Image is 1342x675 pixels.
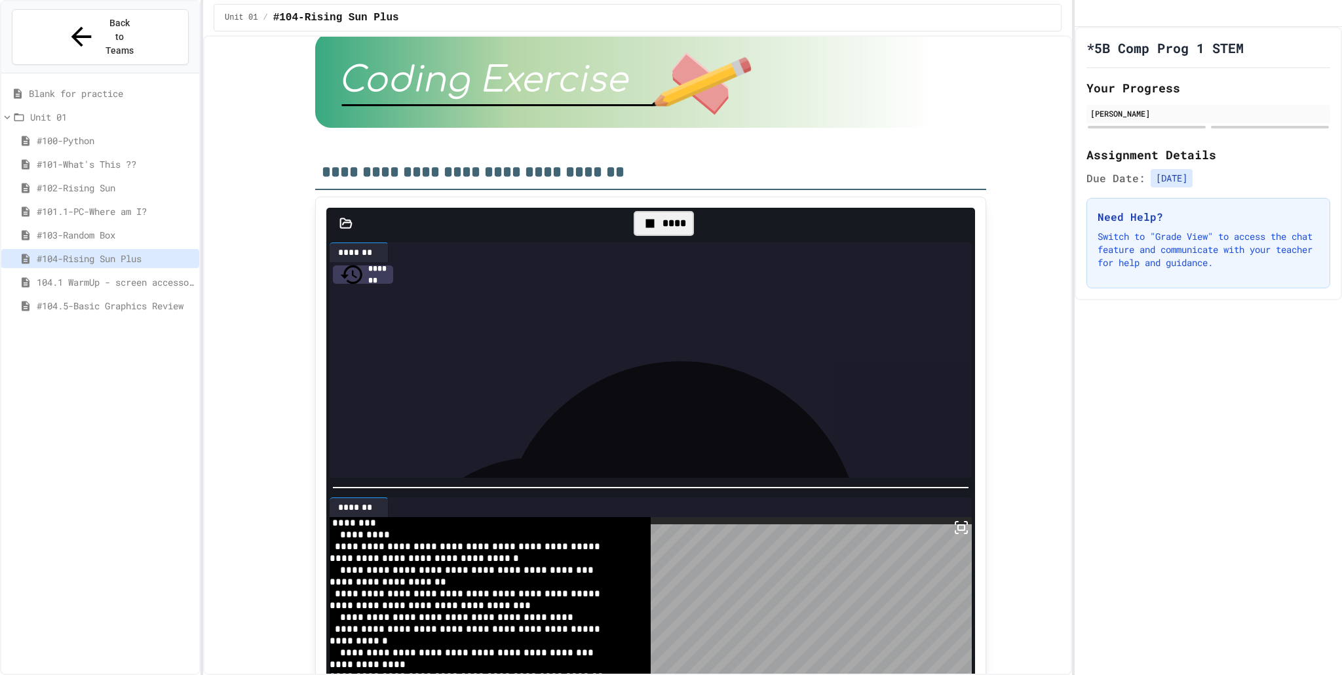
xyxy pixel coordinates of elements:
span: Due Date: [1086,170,1145,186]
span: #100-Python [37,134,194,147]
span: Back to Teams [104,16,135,58]
span: #101-What's This ?? [37,157,194,171]
span: #103-Random Box [37,228,194,242]
p: Switch to "Grade View" to access the chat feature and communicate with your teacher for help and ... [1098,230,1319,269]
h3: Need Help? [1098,209,1319,225]
span: #102-Rising Sun [37,181,194,195]
h1: *5B Comp Prog 1 STEM [1086,39,1244,57]
span: Unit 01 [30,110,194,124]
span: #101.1-PC-Where am I? [37,204,194,218]
span: Blank for practice [29,87,194,100]
span: 104.1 WarmUp - screen accessors [37,275,194,289]
div: [PERSON_NAME] [1090,107,1326,119]
h2: Assignment Details [1086,145,1330,164]
h2: Your Progress [1086,79,1330,97]
span: #104-Rising Sun Plus [273,10,399,26]
span: #104-Rising Sun Plus [37,252,194,265]
span: / [263,12,267,23]
span: [DATE] [1151,169,1193,187]
span: #104.5-Basic Graphics Review [37,299,194,313]
span: Unit 01 [225,12,258,23]
button: Back to Teams [12,9,189,65]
